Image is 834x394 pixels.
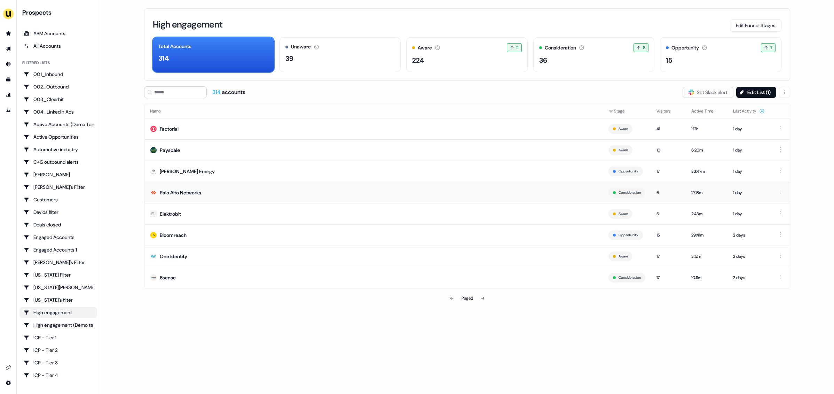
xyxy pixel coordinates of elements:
[733,232,765,239] div: 2 days
[24,83,93,90] div: 002_Outbound
[160,125,179,132] div: Factorial
[24,309,93,316] div: High engagement
[24,171,93,178] div: [PERSON_NAME]
[418,44,432,52] div: Aware
[691,232,722,239] div: 29:41m
[733,147,765,154] div: 1 day
[619,147,628,153] button: Aware
[19,282,97,293] a: Go to Georgia Slack
[619,168,638,175] button: Opportunity
[691,105,722,117] button: Active Time
[291,43,311,51] div: Unaware
[412,55,424,65] div: 224
[656,210,680,217] div: 6
[691,125,722,132] div: 1:12h
[19,207,97,218] a: Go to Davids filter
[656,253,680,260] div: 17
[3,28,14,39] a: Go to prospects
[19,357,97,368] a: Go to ICP - Tier 3
[666,55,672,65] div: 15
[619,126,628,132] button: Aware
[22,8,97,17] div: Prospects
[19,232,97,243] a: Go to Engaged Accounts
[285,53,293,64] div: 39
[160,189,201,196] div: Palo Alto Networks
[160,274,176,281] div: 6sense
[24,121,93,128] div: Active Accounts (Demo Test)
[619,253,628,260] button: Aware
[19,257,97,268] a: Go to Geneviève's Filter
[24,30,93,37] div: ABM Accounts
[656,105,679,117] button: Visitors
[691,210,722,217] div: 2:43m
[24,133,93,140] div: Active Opportunities
[619,190,641,196] button: Consideration
[24,271,93,278] div: [US_STATE] Filter
[160,253,187,260] div: One Identity
[24,284,93,291] div: [US_STATE][PERSON_NAME]
[619,275,641,281] button: Consideration
[733,105,765,117] button: Last Activity
[24,234,93,241] div: Engaged Accounts
[24,372,93,379] div: ICP - Tier 4
[730,19,781,32] button: Edit Funnel Stages
[24,384,93,391] div: Interactions > 0
[462,295,473,302] div: Page 2
[19,345,97,356] a: Go to ICP - Tier 2
[643,44,645,51] span: 8
[516,44,519,51] span: 11
[656,147,680,154] div: 10
[24,159,93,165] div: C+G outbound alerts
[158,53,169,63] div: 314
[683,87,733,98] button: Set Slack alert
[733,253,765,260] div: 2 days
[733,210,765,217] div: 1 day
[160,232,187,239] div: Bloomreach
[19,219,97,230] a: Go to Deals closed
[153,20,222,29] h3: High engagement
[19,81,97,92] a: Go to 002_Outbound
[3,362,14,373] a: Go to integrations
[3,89,14,100] a: Go to attribution
[22,60,50,66] div: Filtered lists
[770,44,772,51] span: 7
[656,189,680,196] div: 6
[19,319,97,331] a: Go to High engagement (Demo testing)
[160,210,181,217] div: Elektrobit
[19,194,97,205] a: Go to Customers
[19,169,97,180] a: Go to Charlotte Stone
[24,259,93,266] div: [PERSON_NAME]'s Filter
[19,332,97,343] a: Go to ICP - Tier 1
[671,44,699,52] div: Opportunity
[656,232,680,239] div: 15
[212,88,222,96] span: 314
[19,244,97,255] a: Go to Engaged Accounts 1
[691,274,722,281] div: 10:11m
[3,59,14,70] a: Go to Inbound
[19,370,97,381] a: Go to ICP - Tier 4
[691,189,722,196] div: 19:18m
[19,382,97,393] a: Go to Interactions > 0
[24,246,93,253] div: Engaged Accounts 1
[691,147,722,154] div: 6:20m
[24,196,93,203] div: Customers
[656,125,680,132] div: 41
[144,104,603,118] th: Name
[151,210,156,217] div: EL
[19,28,97,39] a: ABM Accounts
[19,131,97,142] a: Go to Active Opportunities
[3,74,14,85] a: Go to templates
[619,211,628,217] button: Aware
[24,334,93,341] div: ICP - Tier 1
[24,221,93,228] div: Deals closed
[24,209,93,216] div: Davids filter
[19,269,97,280] a: Go to Georgia Filter
[19,181,97,193] a: Go to Charlotte's Filter
[545,44,576,52] div: Consideration
[656,168,680,175] div: 17
[19,106,97,117] a: Go to 004_LinkedIn Ads
[24,96,93,103] div: 003_Clearbit
[733,125,765,132] div: 1 day
[3,43,14,54] a: Go to outbound experience
[733,274,765,281] div: 2 days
